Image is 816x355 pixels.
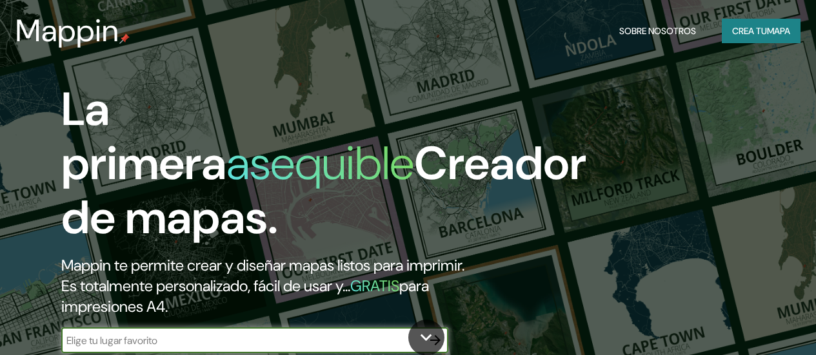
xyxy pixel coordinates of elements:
[61,255,464,275] font: Mappin te permite crear y diseñar mapas listos para imprimir.
[15,10,119,51] font: Mappin
[226,133,414,193] font: asequible
[119,34,130,44] img: pin de mapeo
[614,19,701,43] button: Sobre nosotros
[61,276,429,316] font: para impresiones A4.
[619,25,696,37] font: Sobre nosotros
[61,133,586,247] font: Creador de mapas.
[732,25,767,37] font: Crea tu
[767,25,790,37] font: mapa
[722,19,801,43] button: Crea tumapa
[61,79,226,193] font: La primera
[350,276,399,296] font: GRATIS
[61,333,423,348] input: Elige tu lugar favorito
[61,276,350,296] font: Es totalmente personalizado, fácil de usar y...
